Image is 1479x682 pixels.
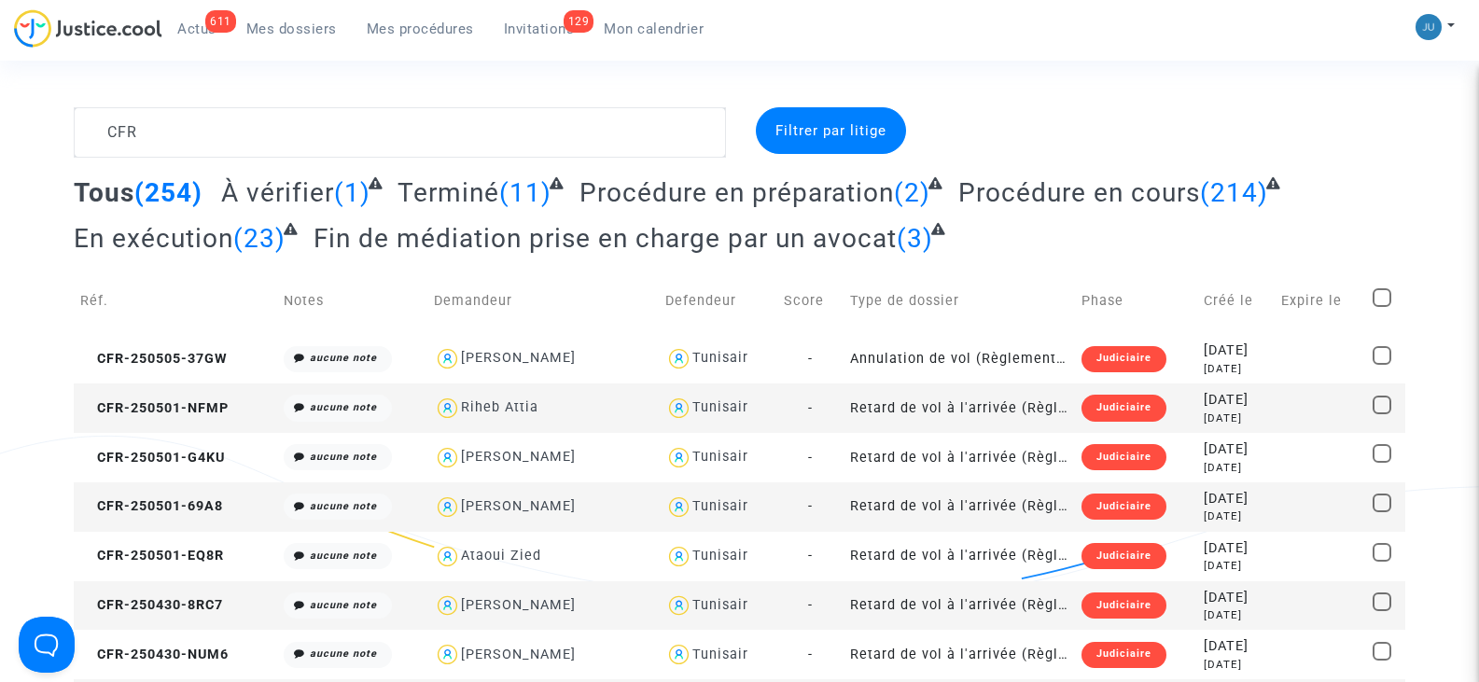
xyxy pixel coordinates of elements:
img: 5a1477657f894e90ed302d2948cf88b6 [1416,14,1442,40]
div: [PERSON_NAME] [461,449,576,465]
img: icon-user.svg [434,641,461,668]
div: [PERSON_NAME] [461,647,576,662]
span: Terminé [398,177,499,208]
div: [DATE] [1204,538,1268,559]
div: Judiciaire [1081,494,1166,520]
i: aucune note [310,550,377,562]
img: icon-user.svg [434,444,461,471]
td: Defendeur [659,268,777,334]
div: [PERSON_NAME] [461,597,576,613]
div: Tunisair [692,647,748,662]
span: (11) [499,177,551,208]
img: icon-user.svg [434,345,461,372]
div: 129 [564,10,594,33]
div: Judiciaire [1081,543,1166,569]
div: Ataoui Zied [461,548,541,564]
span: CFR-250430-NUM6 [80,647,229,662]
div: Judiciaire [1081,395,1166,421]
div: [DATE] [1204,460,1268,476]
img: icon-user.svg [434,395,461,422]
img: icon-user.svg [665,592,692,619]
i: aucune note [310,352,377,364]
div: Tunisair [692,350,748,366]
div: Tunisair [692,449,748,465]
i: aucune note [310,647,377,660]
img: icon-user.svg [434,494,461,521]
div: [PERSON_NAME] [461,498,576,514]
span: Mes dossiers [246,21,337,37]
span: (214) [1200,177,1268,208]
span: Actus [177,21,216,37]
div: [DATE] [1204,607,1268,623]
a: Mon calendrier [589,15,719,43]
span: Mon calendrier [604,21,704,37]
div: [DATE] [1204,636,1268,657]
span: Filtrer par litige [775,122,886,139]
div: [DATE] [1204,657,1268,673]
span: - [808,647,813,662]
span: (3) [897,223,933,254]
span: Tous [74,177,134,208]
span: - [808,597,813,613]
div: [DATE] [1204,411,1268,426]
div: Judiciaire [1081,592,1166,619]
div: [DATE] [1204,489,1268,509]
td: Retard de vol à l'arrivée (Règlement CE n°261/2004) [844,433,1075,482]
span: CFR-250501-EQ8R [80,548,224,564]
span: - [808,548,813,564]
div: [DATE] [1204,361,1268,377]
img: icon-user.svg [665,641,692,668]
span: (2) [894,177,930,208]
span: Fin de médiation prise en charge par un avocat [314,223,897,254]
div: [DATE] [1204,588,1268,608]
div: Judiciaire [1081,346,1166,372]
td: Retard de vol à l'arrivée (Règlement CE n°261/2004) [844,532,1075,581]
i: aucune note [310,401,377,413]
span: (23) [233,223,286,254]
div: [DATE] [1204,390,1268,411]
span: CFR-250501-NFMP [80,400,229,416]
img: icon-user.svg [665,395,692,422]
img: icon-user.svg [434,592,461,619]
td: Type de dossier [844,268,1075,334]
div: Riheb Attia [461,399,538,415]
td: Retard de vol à l'arrivée (Règlement CE n°261/2004) [844,581,1075,631]
a: 129Invitations [489,15,590,43]
span: (254) [134,177,202,208]
iframe: Help Scout Beacon - Open [19,617,75,673]
span: Invitations [504,21,575,37]
span: - [808,450,813,466]
div: [DATE] [1204,558,1268,574]
td: Score [777,268,844,334]
span: - [808,400,813,416]
div: Judiciaire [1081,444,1166,470]
span: À vérifier [221,177,334,208]
td: Annulation de vol (Règlement CE n°261/2004) [844,334,1075,383]
div: Tunisair [692,597,748,613]
div: Judiciaire [1081,642,1166,668]
td: Demandeur [427,268,659,334]
div: [DATE] [1204,508,1268,524]
td: Retard de vol à l'arrivée (Règlement CE n°261/2004) [844,630,1075,679]
div: Tunisair [692,399,748,415]
td: Phase [1075,268,1197,334]
span: Procédure en cours [958,177,1200,208]
img: icon-user.svg [665,543,692,570]
div: [PERSON_NAME] [461,350,576,366]
span: Mes procédures [367,21,474,37]
span: CFR-250501-69A8 [80,498,223,514]
span: - [808,498,813,514]
td: Notes [277,268,427,334]
img: icon-user.svg [665,444,692,471]
img: jc-logo.svg [14,9,162,48]
span: En exécution [74,223,233,254]
td: Expire le [1275,268,1366,334]
span: CFR-250505-37GW [80,351,228,367]
div: [DATE] [1204,439,1268,460]
i: aucune note [310,451,377,463]
div: [DATE] [1204,341,1268,361]
a: Mes dossiers [231,15,352,43]
span: Procédure en préparation [579,177,894,208]
td: Réf. [74,268,277,334]
div: Tunisair [692,498,748,514]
